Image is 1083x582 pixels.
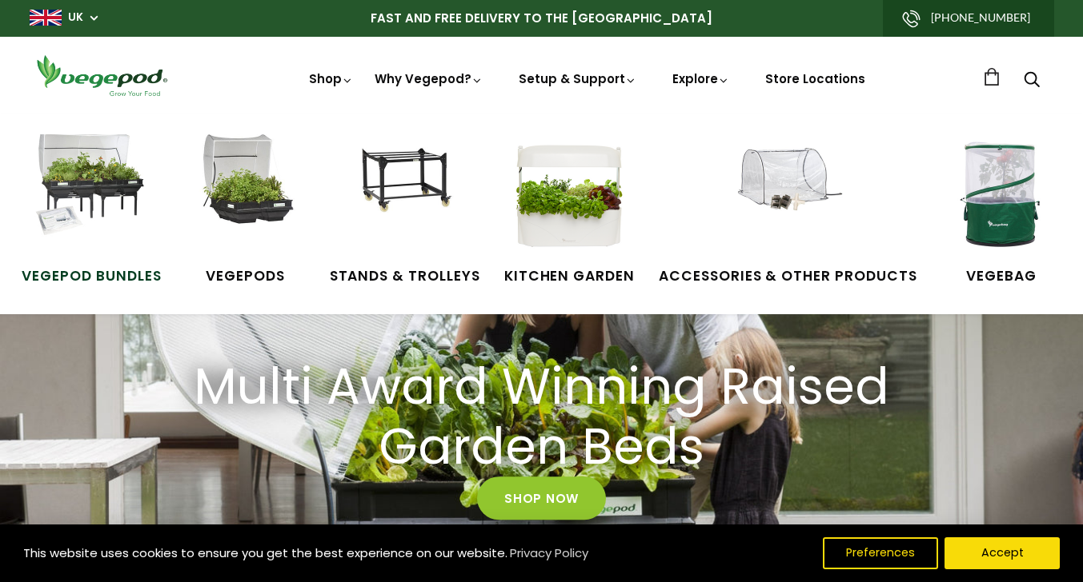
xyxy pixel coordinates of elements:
[941,134,1061,254] img: VegeBag
[375,70,483,87] a: Why Vegepod?
[659,134,917,286] a: Accessories & Other Products
[504,134,635,286] a: Kitchen Garden
[23,544,507,561] span: This website uses cookies to ensure you get the best experience on our website.
[672,70,730,87] a: Explore
[945,537,1060,569] button: Accept
[30,53,174,98] img: Vegepod
[330,134,480,286] a: Stands & Trolleys
[22,134,161,286] a: Vegepod Bundles
[330,266,480,287] span: Stands & Trolleys
[504,266,635,287] span: Kitchen Garden
[1024,73,1040,90] a: Search
[345,134,465,254] img: Stands & Trolleys
[765,70,865,87] a: Store Locations
[31,134,151,254] img: Vegepod Bundles
[186,266,306,287] span: Vegepods
[823,537,938,569] button: Preferences
[509,134,629,254] img: Kitchen Garden
[728,134,848,254] img: Accessories & Other Products
[519,70,637,87] a: Setup & Support
[309,70,354,132] a: Shop
[68,10,83,26] a: UK
[186,134,306,286] a: Vegepods
[22,266,161,287] span: Vegepod Bundles
[507,539,591,568] a: Privacy Policy (opens in a new tab)
[477,477,606,520] a: Shop Now
[659,266,917,287] span: Accessories & Other Products
[941,134,1061,286] a: VegeBag
[182,357,902,477] h2: Multi Award Winning Raised Garden Beds
[941,266,1061,287] span: VegeBag
[162,357,922,477] a: Multi Award Winning Raised Garden Beds
[30,10,62,26] img: gb_large.png
[186,134,306,254] img: Raised Garden Kits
